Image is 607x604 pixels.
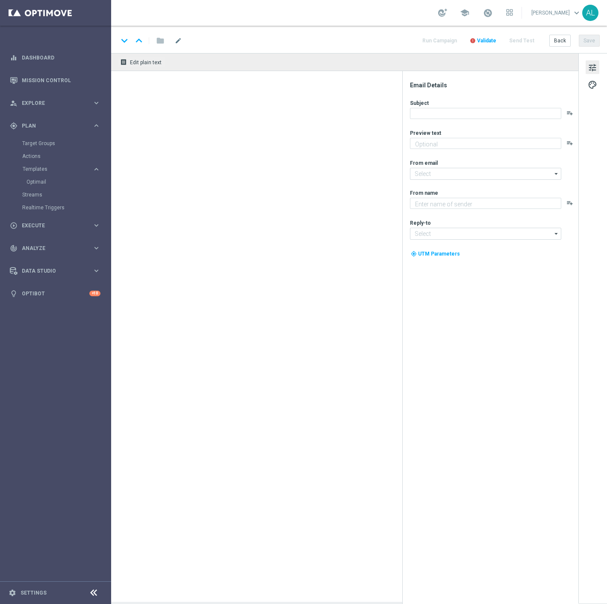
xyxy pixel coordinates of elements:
i: person_search [10,99,18,107]
a: Settings [21,590,47,595]
a: Actions [22,153,89,160]
i: keyboard_arrow_right [92,221,100,229]
span: tune [588,62,597,73]
span: palette [588,79,597,90]
span: Analyze [22,246,92,251]
div: Dashboard [10,46,100,69]
span: Execute [22,223,92,228]
input: Select [410,168,561,180]
button: palette [586,77,599,91]
i: equalizer [10,54,18,62]
i: keyboard_arrow_right [92,99,100,107]
i: keyboard_arrow_up [133,34,145,47]
span: Templates [23,167,84,172]
a: [PERSON_NAME]keyboard_arrow_down [530,6,582,19]
div: Explore [10,99,92,107]
i: my_location [411,251,417,257]
button: play_circle_outline Execute keyboard_arrow_right [9,222,101,229]
i: gps_fixed [10,122,18,130]
span: Explore [22,101,92,106]
div: Templates [23,167,92,172]
button: lightbulb Optibot +10 [9,290,101,297]
button: playlist_add [566,140,573,146]
span: mode_edit [174,37,182,45]
span: UTM Parameters [418,251,460,257]
button: Mission Control [9,77,101,84]
div: Target Groups [22,137,110,150]
div: Execute [10,222,92,229]
i: track_changes [10,244,18,252]
div: Optimail [27,176,110,188]
div: Email Details [410,81,578,89]
div: Realtime Triggers [22,201,110,214]
span: Plan [22,123,92,128]
label: Reply-to [410,220,431,226]
a: Realtime Triggers [22,204,89,211]
label: From name [410,190,438,196]
i: keyboard_arrow_right [92,165,100,173]
i: error [470,38,476,44]
i: arrow_drop_down [552,228,561,239]
i: keyboard_arrow_right [92,244,100,252]
input: Select [410,228,561,240]
label: Subject [410,100,429,107]
span: school [460,8,469,18]
i: play_circle_outline [10,222,18,229]
button: track_changes Analyze keyboard_arrow_right [9,245,101,252]
button: Templates keyboard_arrow_right [22,166,101,173]
button: playlist_add [566,110,573,116]
a: Mission Control [22,69,100,92]
button: receipt Edit plain text [118,57,165,68]
button: person_search Explore keyboard_arrow_right [9,100,101,107]
span: Data Studio [22,268,92,274]
button: tune [586,60,599,74]
a: Streams [22,191,89,198]
i: settings [9,589,16,597]
div: Mission Control [10,69,100,92]
label: Preview text [410,130,441,137]
i: keyboard_arrow_down [118,34,131,47]
button: Back [549,35,571,47]
button: Data Studio keyboard_arrow_right [9,268,101,274]
span: Edit plain text [130,60,162,65]
button: error Validate [469,35,498,47]
div: Actions [22,150,110,163]
div: Streams [22,188,110,201]
button: equalizer Dashboard [9,54,101,61]
i: keyboard_arrow_right [92,122,100,130]
span: Validate [477,38,496,44]
i: receipt [120,59,127,65]
a: Optibot [22,282,89,305]
button: playlist_add [566,199,573,206]
button: my_location UTM Parameters [410,249,461,259]
i: keyboard_arrow_right [92,267,100,275]
div: Plan [10,122,92,130]
span: keyboard_arrow_down [572,8,581,18]
a: Dashboard [22,46,100,69]
div: Analyze [10,244,92,252]
i: lightbulb [10,290,18,298]
div: Templates [22,163,110,188]
i: arrow_drop_down [552,168,561,179]
a: Optimail [27,179,89,185]
div: +10 [89,291,100,296]
div: Data Studio [10,267,92,275]
a: Target Groups [22,140,89,147]
div: AL [582,5,598,21]
label: From email [410,160,438,167]
div: Optibot [10,282,100,305]
button: Save [579,35,600,47]
button: gps_fixed Plan keyboard_arrow_right [9,122,101,129]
